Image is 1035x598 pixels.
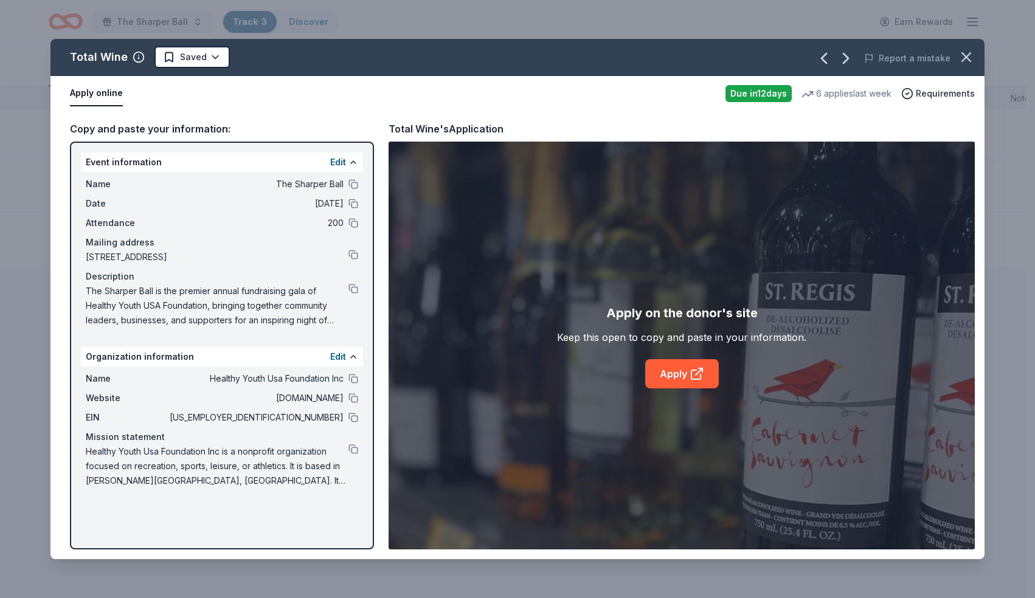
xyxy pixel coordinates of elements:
span: Website [86,391,167,405]
div: Mission statement [86,430,358,444]
span: [DATE] [167,196,344,211]
div: Mailing address [86,235,358,250]
span: The Sharper Ball is the premier annual fundraising gala of Healthy Youth USA Foundation, bringing... [86,284,348,328]
div: Description [86,269,358,284]
span: Healthy Youth Usa Foundation Inc is a nonprofit organization focused on recreation, sports, leisu... [86,444,348,488]
div: Keep this open to copy and paste in your information. [557,330,806,345]
span: Healthy Youth Usa Foundation Inc [167,371,344,386]
a: Apply [645,359,719,388]
button: Edit [330,349,346,364]
span: Saved [180,50,207,64]
div: Event information [81,153,363,172]
span: Attendance [86,216,167,230]
span: [US_EMPLOYER_IDENTIFICATION_NUMBER] [167,410,344,425]
div: Total Wine's Application [389,121,504,137]
div: Apply on the donor's site [606,303,758,323]
span: [DOMAIN_NAME] [167,391,344,405]
span: EIN [86,410,167,425]
button: Report a mistake [864,51,950,66]
span: 200 [167,216,344,230]
button: Apply online [70,81,123,106]
button: Saved [154,46,230,68]
div: Organization information [81,347,363,366]
span: Name [86,177,167,191]
span: Requirements [916,86,975,101]
div: Total Wine [70,47,128,67]
span: The Sharper Ball [167,177,344,191]
div: Copy and paste your information: [70,121,374,137]
button: Requirements [901,86,975,101]
span: Name [86,371,167,386]
button: Edit [330,155,346,170]
span: Date [86,196,167,211]
div: 6 applies last week [801,86,891,101]
span: [STREET_ADDRESS] [86,250,348,264]
div: Due in 12 days [725,85,792,102]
